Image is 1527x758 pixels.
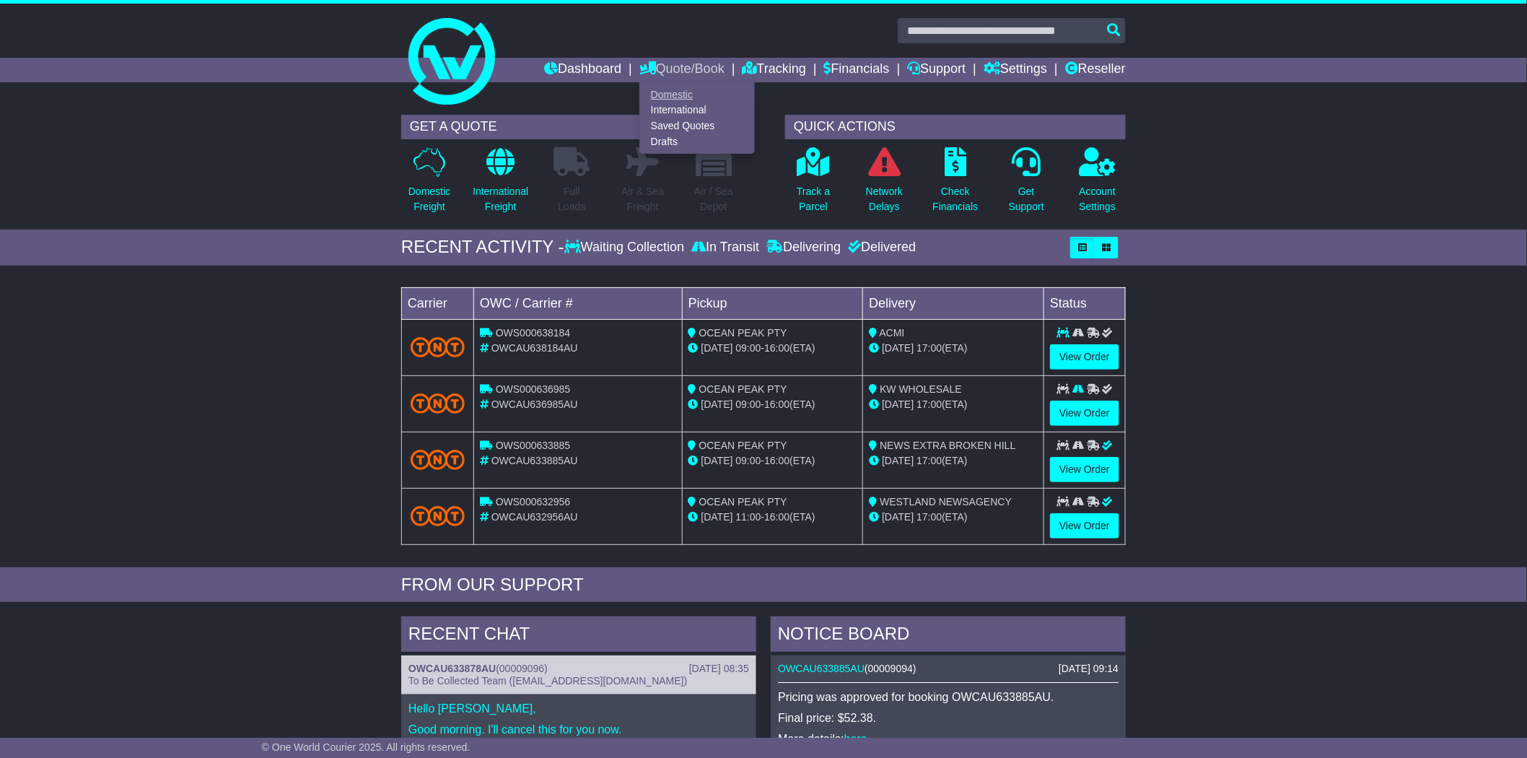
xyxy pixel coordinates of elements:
span: © One World Courier 2025. All rights reserved. [262,741,471,753]
span: 00009096 [499,663,544,674]
div: ( ) [408,663,749,675]
div: ( ) [778,663,1119,675]
span: [DATE] [882,511,914,523]
a: View Order [1050,457,1119,482]
a: Financials [824,58,890,82]
span: OWS000633885 [496,440,571,451]
a: Quote/Book [639,58,725,82]
span: OCEAN PEAK PTY [699,496,787,507]
span: 11:00 [736,511,761,523]
span: 16:00 [764,342,789,354]
div: FROM OUR SUPPORT [401,575,1126,596]
span: 09:00 [736,398,761,410]
div: RECENT ACTIVITY - [401,237,564,258]
p: Full Loads [554,184,590,214]
span: [DATE] [701,398,733,410]
span: NEWS EXTRA BROKEN HILL [880,440,1015,451]
span: 16:00 [764,455,789,466]
p: Domestic Freight [408,184,450,214]
span: OCEAN PEAK PTY [699,383,787,395]
div: (ETA) [869,341,1038,356]
a: Support [907,58,966,82]
a: InternationalFreight [472,147,529,222]
a: OWCAU633885AU [778,663,865,674]
td: Pickup [682,287,863,319]
div: - (ETA) [688,510,857,525]
td: OWC / Carrier # [474,287,683,319]
div: - (ETA) [688,397,857,412]
img: TNT_Domestic.png [411,450,465,469]
p: Air & Sea Freight [621,184,664,214]
span: [DATE] [882,398,914,410]
a: here [844,733,867,745]
span: 17:00 [916,511,942,523]
td: Delivery [863,287,1044,319]
a: Saved Quotes [640,118,754,134]
span: [DATE] [701,342,733,354]
div: QUICK ACTIONS [785,115,1126,139]
span: 16:00 [764,511,789,523]
span: OWCAU638184AU [491,342,578,354]
div: [DATE] 08:35 [689,663,749,675]
div: Delivered [844,240,916,256]
a: Domestic [640,87,754,103]
span: OCEAN PEAK PTY [699,327,787,339]
span: 00009094 [868,663,913,674]
a: Reseller [1065,58,1126,82]
div: - (ETA) [688,341,857,356]
span: ACMI [880,327,905,339]
div: (ETA) [869,397,1038,412]
div: Waiting Collection [564,240,688,256]
p: Good morning. I'll cancel this for you now. [408,723,749,736]
a: View Order [1050,513,1119,539]
span: OWCAU636985AU [491,398,578,410]
span: 09:00 [736,342,761,354]
p: Get Support [1009,184,1044,214]
a: GetSupport [1008,147,1045,222]
span: OWCAU632956AU [491,511,578,523]
a: View Order [1050,344,1119,370]
span: WESTLAND NEWSAGENCY [880,496,1012,507]
span: OWS000638184 [496,327,571,339]
a: NetworkDelays [865,147,903,222]
p: Account Settings [1080,184,1116,214]
div: - (ETA) [688,453,857,469]
span: OWS000636985 [496,383,571,395]
div: GET A QUOTE [401,115,742,139]
a: CheckFinancials [932,147,979,222]
span: 09:00 [736,455,761,466]
span: 17:00 [916,455,942,466]
p: Track a Parcel [797,184,830,214]
div: [DATE] 09:14 [1059,663,1119,675]
p: Check Financials [933,184,979,214]
div: NOTICE BOARD [771,617,1126,655]
p: Pricing was approved for booking OWCAU633885AU. [778,690,1119,704]
span: 17:00 [916,398,942,410]
a: International [640,103,754,118]
p: International Freight [473,184,528,214]
a: Settings [984,58,1047,82]
span: [DATE] [701,511,733,523]
span: OWCAU633885AU [491,455,578,466]
a: Tracking [743,58,806,82]
span: [DATE] [882,455,914,466]
span: KW WHOLESALE [880,383,962,395]
div: (ETA) [869,453,1038,469]
td: Carrier [402,287,474,319]
div: Quote/Book [639,82,755,154]
p: Final price: $52.38. [778,711,1119,725]
td: Status [1044,287,1126,319]
span: OCEAN PEAK PTY [699,440,787,451]
img: TNT_Domestic.png [411,393,465,413]
p: Hello [PERSON_NAME], [408,702,749,715]
a: DomesticFreight [408,147,451,222]
a: AccountSettings [1079,147,1117,222]
div: In Transit [688,240,763,256]
div: (ETA) [869,510,1038,525]
div: RECENT CHAT [401,617,756,655]
p: Air / Sea Depot [694,184,733,214]
span: 17:00 [916,342,942,354]
span: [DATE] [701,455,733,466]
a: Track aParcel [796,147,831,222]
img: TNT_Domestic.png [411,506,465,526]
